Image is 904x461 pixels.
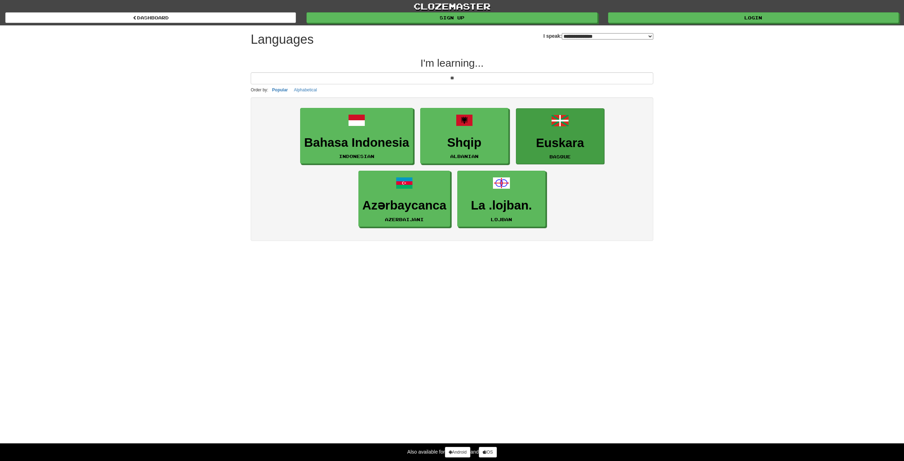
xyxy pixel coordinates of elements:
small: Indonesian [339,154,374,159]
a: EuskaraBasque [516,108,604,164]
h3: Euskara [520,136,600,150]
button: Alphabetical [292,86,319,94]
a: Sign up [307,12,597,23]
small: Lojban [491,217,512,222]
a: AzərbaycancaAzerbaijani [358,171,450,227]
h1: Languages [251,32,314,47]
select: I speak: [562,33,653,40]
h3: Bahasa Indonesia [304,136,409,150]
a: dashboard [5,12,296,23]
label: I speak: [543,32,653,40]
a: iOS [479,447,497,457]
a: Bahasa IndonesiaIndonesian [300,108,413,164]
h3: Azərbaycanca [362,199,446,212]
small: Azerbaijani [385,217,424,222]
small: Basque [549,154,571,159]
h3: Shqip [424,136,505,150]
a: ShqipAlbanian [420,108,509,164]
a: La .lojban.Lojban [457,171,546,227]
small: Order by: [251,87,268,92]
h3: La .lojban. [461,199,542,212]
a: Android [445,447,470,457]
a: Login [608,12,899,23]
button: Popular [270,86,290,94]
h2: I'm learning... [251,57,653,69]
small: Albanian [450,154,478,159]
